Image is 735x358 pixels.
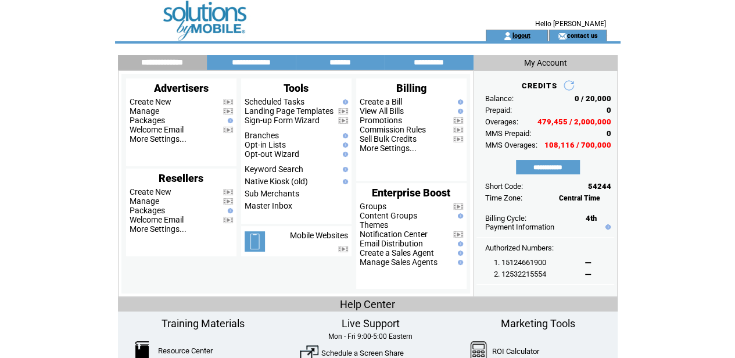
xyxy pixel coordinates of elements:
[340,133,348,138] img: help.gif
[360,257,438,267] a: Manage Sales Agents
[225,118,233,123] img: help.gif
[524,58,567,67] span: My Account
[455,241,463,246] img: help.gif
[396,82,426,94] span: Billing
[223,127,233,133] img: video.png
[223,99,233,105] img: video.png
[154,82,209,94] span: Advertisers
[340,99,348,105] img: help.gif
[575,94,611,103] span: 0 / 20,000
[245,164,303,174] a: Keyword Search
[290,231,348,240] a: Mobile Websites
[588,182,611,191] span: 54244
[225,208,233,213] img: help.gif
[130,206,165,215] a: Packages
[360,97,402,106] a: Create a Bill
[535,20,606,28] span: Hello [PERSON_NAME]
[485,106,512,114] span: Prepaid:
[453,117,463,124] img: video.png
[130,134,187,144] a: More Settings...
[485,94,514,103] span: Balance:
[559,194,600,202] span: Central Time
[494,270,546,278] span: 2. 12532215554
[485,182,523,191] span: Short Code:
[494,258,546,267] span: 1. 15124661900
[245,177,308,186] a: Native Kiosk (old)
[338,117,348,124] img: video.png
[360,211,417,220] a: Content Groups
[503,31,512,41] img: account_icon.gif
[512,31,530,39] a: logout
[340,152,348,157] img: help.gif
[130,187,171,196] a: Create New
[130,196,159,206] a: Manage
[130,116,165,125] a: Packages
[607,129,611,138] span: 0
[455,109,463,114] img: help.gif
[284,82,309,94] span: Tools
[360,125,426,134] a: Commission Rules
[455,250,463,256] img: help.gif
[360,134,417,144] a: Sell Bulk Credits
[521,81,557,90] span: CREDITS
[321,349,404,357] a: Schedule a Screen Share
[485,223,554,231] a: Payment Information
[455,213,463,219] img: help.gif
[223,108,233,114] img: video.png
[360,106,404,116] a: View All Bills
[130,106,159,116] a: Manage
[130,215,184,224] a: Welcome Email
[162,317,245,330] span: Training Materials
[360,248,434,257] a: Create a Sales Agent
[558,31,567,41] img: contact_us_icon.gif
[485,194,522,202] span: Time Zone:
[158,346,213,355] a: Resource Center
[567,31,597,39] a: contact us
[501,317,575,330] span: Marketing Tools
[360,144,417,153] a: More Settings...
[485,117,518,126] span: Overages:
[159,172,203,184] span: Resellers
[586,214,597,223] span: 4th
[338,108,348,114] img: video.png
[223,217,233,223] img: video.png
[130,97,171,106] a: Create New
[544,141,611,149] span: 108,116 / 700,000
[338,246,348,252] img: video.png
[245,149,299,159] a: Opt-out Wizard
[130,224,187,234] a: More Settings...
[328,332,413,341] span: Mon - Fri 9:00-5:00 Eastern
[453,127,463,133] img: video.png
[603,224,611,230] img: help.gif
[360,230,428,239] a: Notification Center
[492,347,539,356] a: ROI Calculator
[455,99,463,105] img: help.gif
[245,140,286,149] a: Opt-in Lists
[340,142,348,148] img: help.gif
[340,167,348,172] img: help.gif
[485,129,531,138] span: MMS Prepaid:
[223,189,233,195] img: video.png
[485,244,554,252] span: Authorized Numbers:
[485,141,537,149] span: MMS Overages:
[223,198,233,205] img: video.png
[372,187,450,199] span: Enterprise Boost
[453,136,463,142] img: video.png
[130,125,184,134] a: Welcome Email
[360,220,388,230] a: Themes
[340,298,395,310] span: Help Center
[453,203,463,210] img: video.png
[485,214,526,223] span: Billing Cycle:
[341,317,399,330] span: Live Support
[245,231,265,252] img: mobile-websites.png
[245,189,299,198] a: Sub Merchants
[455,260,463,265] img: help.gif
[360,202,386,211] a: Groups
[245,116,320,125] a: Sign-up Form Wizard
[537,117,611,126] span: 479,455 / 2,000,000
[245,201,292,210] a: Master Inbox
[245,106,334,116] a: Landing Page Templates
[245,131,279,140] a: Branches
[245,97,304,106] a: Scheduled Tasks
[340,179,348,184] img: help.gif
